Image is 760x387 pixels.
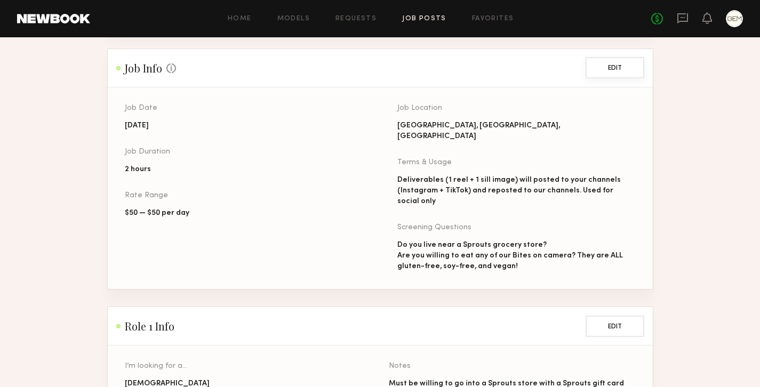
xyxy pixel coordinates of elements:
[397,175,636,207] div: Deliverables (1 reel + 1 sill image) will posted to your channels (Instagram + TikTok) and repost...
[125,164,315,175] div: 2 hours
[389,362,636,370] div: Notes
[586,316,644,337] button: Edit
[125,148,315,156] div: Job Duration
[397,104,636,112] div: Job Location
[228,15,252,22] a: Home
[116,62,176,75] h2: Job Info
[397,120,636,142] div: [GEOGRAPHIC_DATA], [GEOGRAPHIC_DATA], [GEOGRAPHIC_DATA]
[397,159,636,166] div: Terms & Usage
[397,240,636,272] div: Do you live near a Sprouts grocery store? Are you willing to eat any of our Bites on camera? They...
[125,208,363,219] div: $50 — $50 per day
[125,362,239,370] div: I’m looking for a…
[335,15,377,22] a: Requests
[277,15,310,22] a: Models
[116,320,174,333] h2: Role 1 Info
[586,57,644,78] button: Edit
[397,224,636,231] div: Screening Questions
[125,120,209,131] div: [DATE]
[125,104,209,112] div: Job Date
[402,15,446,22] a: Job Posts
[472,15,514,22] a: Favorites
[125,192,363,199] div: Rate Range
